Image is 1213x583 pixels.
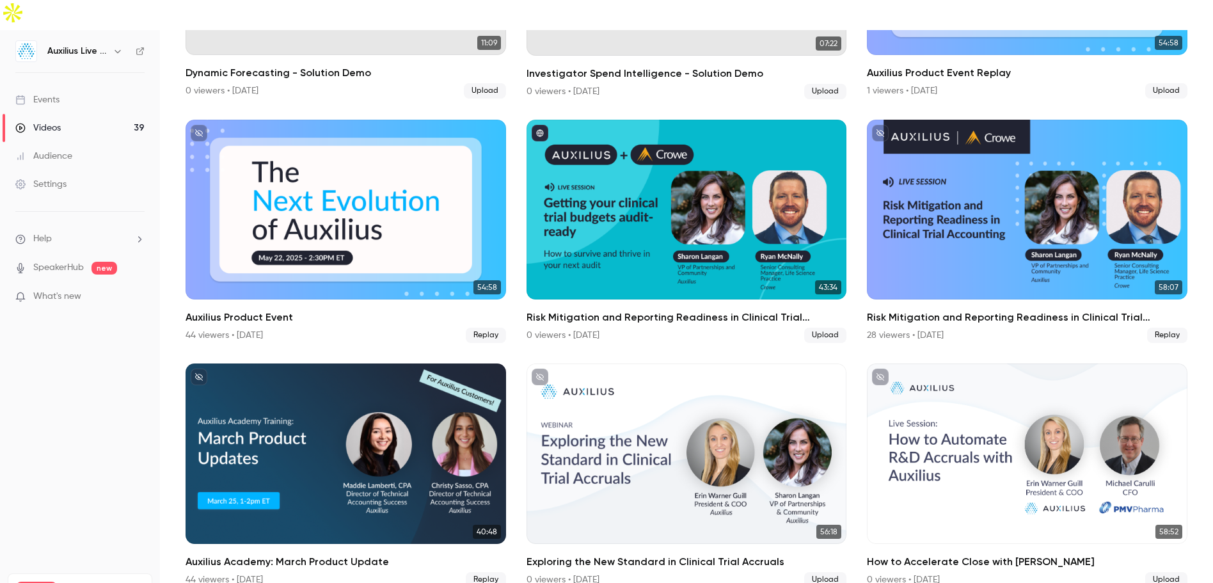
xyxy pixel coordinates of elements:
[186,120,506,344] li: Auxilius Product Event
[15,93,59,106] div: Events
[16,41,36,61] img: Auxilius Live Sessions
[527,120,847,344] a: 43:34Risk Mitigation and Reporting Readiness in Clinical Trial Accounting0 viewers • [DATE]Upload
[527,554,847,570] h2: Exploring the New Standard in Clinical Trial Accruals
[804,328,846,343] span: Upload
[527,66,847,81] h2: Investigator Spend Intelligence - Solution Demo
[33,232,52,246] span: Help
[15,150,72,163] div: Audience
[15,122,61,134] div: Videos
[186,310,506,325] h2: Auxilius Product Event
[477,36,501,50] span: 11:09
[867,329,944,342] div: 28 viewers • [DATE]
[867,120,1187,344] a: 58:07Risk Mitigation and Reporting Readiness in Clinical Trial Accounting28 viewers • [DATE]Replay
[867,84,937,97] div: 1 viewers • [DATE]
[1147,328,1187,343] span: Replay
[804,84,846,99] span: Upload
[473,525,501,539] span: 40:48
[186,84,258,97] div: 0 viewers • [DATE]
[527,120,847,344] li: Risk Mitigation and Reporting Readiness in Clinical Trial Accounting
[527,310,847,325] h2: Risk Mitigation and Reporting Readiness in Clinical Trial Accounting
[532,125,548,141] button: published
[867,65,1187,81] h2: Auxilius Product Event Replay
[15,178,67,191] div: Settings
[191,369,207,385] button: unpublished
[1155,280,1182,294] span: 58:07
[1155,525,1182,539] span: 58:52
[532,369,548,385] button: unpublished
[186,120,506,344] a: 54:58Auxilius Product Event44 viewers • [DATE]Replay
[91,262,117,275] span: new
[1155,36,1182,50] span: 54:58
[186,329,263,342] div: 44 viewers • [DATE]
[527,85,599,98] div: 0 viewers • [DATE]
[466,328,506,343] span: Replay
[867,120,1187,344] li: Risk Mitigation and Reporting Readiness in Clinical Trial Accounting
[186,65,506,81] h2: Dynamic Forecasting - Solution Demo
[464,83,506,99] span: Upload
[816,36,841,51] span: 07:22
[47,45,107,58] h6: Auxilius Live Sessions
[815,280,841,294] span: 43:34
[872,125,889,141] button: unpublished
[473,280,501,294] span: 54:58
[1145,83,1187,99] span: Upload
[867,310,1187,325] h2: Risk Mitigation and Reporting Readiness in Clinical Trial Accounting
[15,232,145,246] li: help-dropdown-opener
[33,261,84,275] a: SpeakerHub
[867,554,1187,570] h2: How to Accelerate Close with [PERSON_NAME]
[191,125,207,141] button: unpublished
[33,290,81,303] span: What's new
[186,554,506,570] h2: Auxilius Academy: March Product Update
[816,525,841,539] span: 56:18
[527,329,599,342] div: 0 viewers • [DATE]
[872,369,889,385] button: unpublished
